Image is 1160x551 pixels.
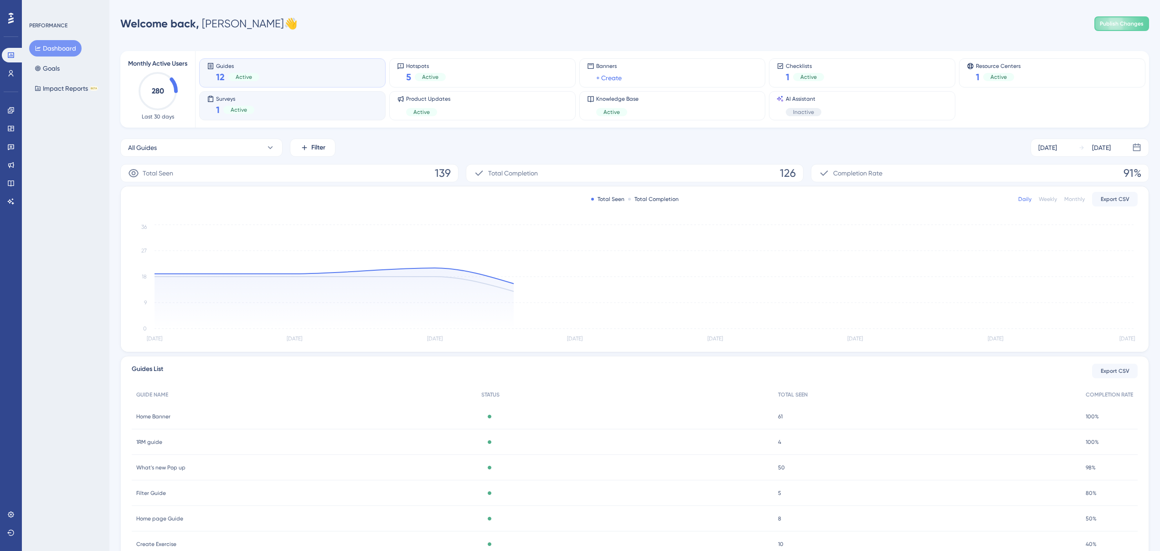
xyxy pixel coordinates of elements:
tspan: 36 [141,224,147,230]
tspan: [DATE] [1119,335,1135,342]
span: 139 [435,166,451,180]
span: 50 [778,464,785,471]
span: 50% [1086,515,1097,522]
span: 1 [216,103,220,116]
span: Active [990,73,1007,81]
div: Total Seen [591,196,624,203]
span: 40% [1086,541,1097,548]
div: Daily [1018,196,1031,203]
span: 80% [1086,489,1097,497]
span: COMPLETION RATE [1086,391,1133,398]
button: Impact ReportsBETA [29,80,103,97]
span: AI Assistant [786,95,821,103]
tspan: [DATE] [287,335,302,342]
tspan: [DATE] [707,335,723,342]
span: Monthly Active Users [128,58,187,69]
tspan: 9 [144,299,147,306]
span: 98% [1086,464,1096,471]
span: Surveys [216,95,254,102]
button: Publish Changes [1094,16,1149,31]
span: GUIDE NAME [136,391,168,398]
span: Home Banner [136,413,170,420]
span: Filter [311,142,325,153]
div: Monthly [1064,196,1085,203]
span: Checklists [786,62,824,69]
a: + Create [596,72,622,83]
tspan: [DATE] [147,335,162,342]
span: What's new Pop up [136,464,186,471]
span: Active [413,108,430,116]
tspan: 0 [143,325,147,332]
span: Create Exercise [136,541,176,548]
div: PERFORMANCE [29,22,67,29]
span: All Guides [128,142,157,153]
span: Home page Guide [136,515,183,522]
div: [PERSON_NAME] 👋 [120,16,298,31]
tspan: [DATE] [988,335,1003,342]
button: Goals [29,60,65,77]
div: Total Completion [628,196,679,203]
span: Active [236,73,252,81]
span: Active [231,106,247,113]
span: Last 30 days [142,113,174,120]
span: Export CSV [1101,196,1129,203]
span: 5 [406,71,411,83]
button: Export CSV [1092,192,1138,206]
span: Completion Rate [833,168,882,179]
span: 8 [778,515,781,522]
tspan: [DATE] [567,335,583,342]
span: 1 [786,71,789,83]
span: TOTAL SEEN [778,391,808,398]
span: Knowledge Base [596,95,639,103]
tspan: 18 [142,273,147,280]
div: [DATE] [1092,142,1111,153]
tspan: [DATE] [427,335,443,342]
span: Publish Changes [1100,20,1144,27]
span: 61 [778,413,783,420]
span: Filter Guide [136,489,166,497]
div: Weekly [1039,196,1057,203]
span: STATUS [481,391,500,398]
text: 280 [152,87,164,95]
span: Export CSV [1101,367,1129,375]
span: 12 [216,71,225,83]
span: 126 [780,166,796,180]
span: 10 [778,541,784,548]
span: 5 [778,489,781,497]
span: 100% [1086,438,1099,446]
span: Hotspots [406,62,446,69]
tspan: [DATE] [847,335,863,342]
span: 100% [1086,413,1099,420]
span: Guides [216,62,259,69]
button: Export CSV [1092,364,1138,378]
tspan: 27 [141,247,147,254]
span: 4 [778,438,781,446]
div: [DATE] [1038,142,1057,153]
span: Product Updates [406,95,450,103]
span: Active [603,108,620,116]
button: Filter [290,139,335,157]
span: Banners [596,62,622,70]
span: 1 [976,71,980,83]
span: Total Completion [488,168,538,179]
button: All Guides [120,139,283,157]
span: Active [422,73,438,81]
span: Welcome back, [120,17,199,30]
span: Total Seen [143,168,173,179]
button: Dashboard [29,40,82,57]
span: Active [800,73,817,81]
span: Guides List [132,364,163,378]
span: Resource Centers [976,62,1021,69]
span: 1RM guide [136,438,162,446]
span: Inactive [793,108,814,116]
span: 91% [1124,166,1141,180]
div: BETA [90,86,98,91]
